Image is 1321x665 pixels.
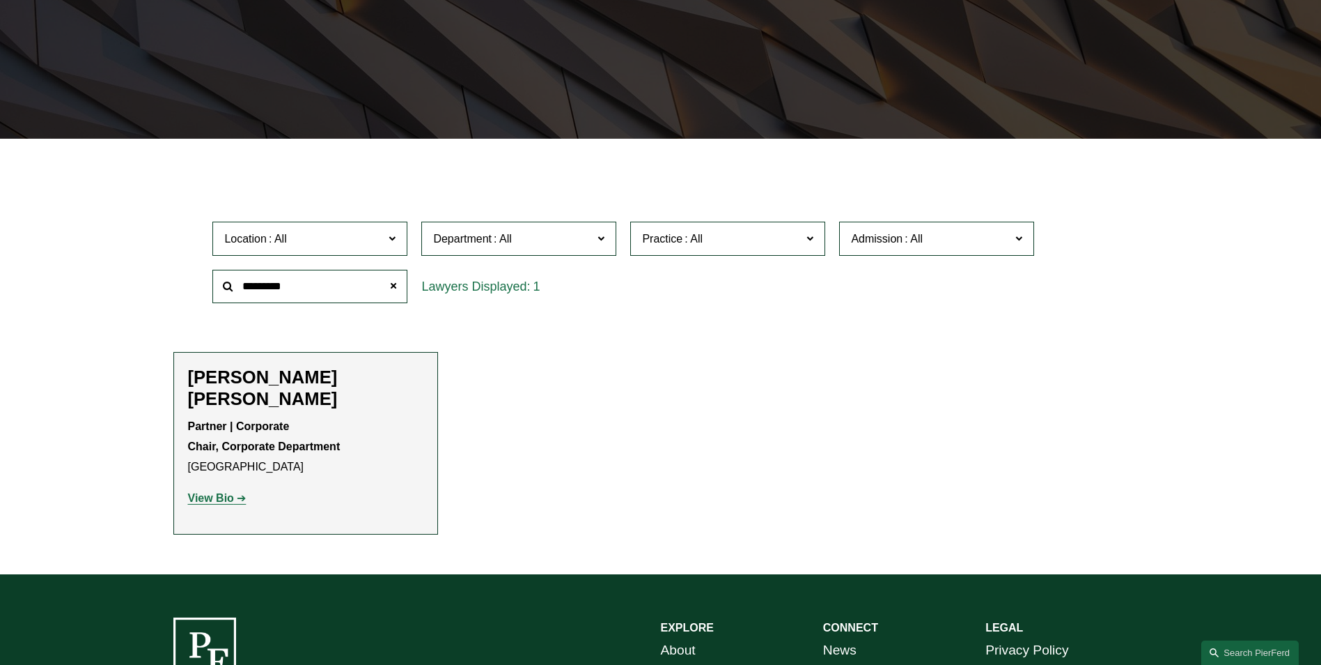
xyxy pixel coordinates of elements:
[851,233,902,245] span: Admission
[533,280,540,293] span: 1
[823,622,878,634] strong: CONNECT
[985,639,1068,663] a: Privacy Policy
[1201,641,1299,665] a: Search this site
[188,492,234,504] strong: View Bio
[823,639,857,663] a: News
[433,233,492,245] span: Department
[188,417,423,477] p: [GEOGRAPHIC_DATA]
[188,441,341,452] strong: Chair, Corporate Department
[188,420,290,432] strong: Partner | Corporate
[985,622,1023,634] strong: LEGAL
[642,233,682,245] span: Practice
[224,233,267,245] span: Location
[661,622,714,634] strong: EXPLORE
[188,492,247,504] a: View Bio
[661,639,696,663] a: About
[188,367,423,410] h2: [PERSON_NAME] [PERSON_NAME]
